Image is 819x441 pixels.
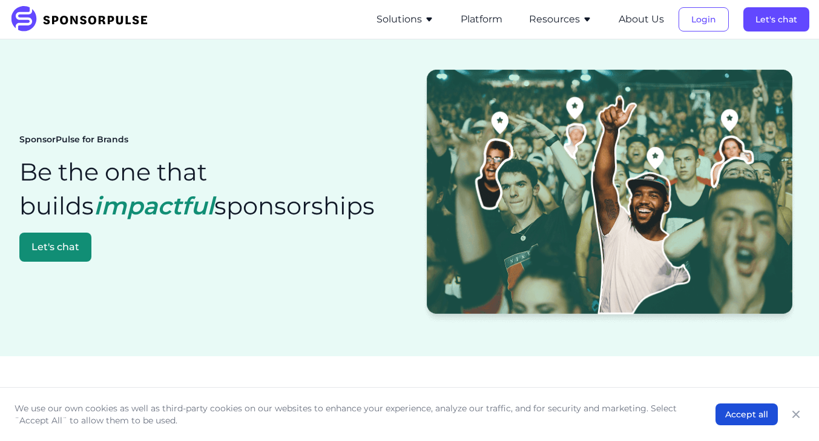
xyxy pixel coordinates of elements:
a: Platform [461,14,502,25]
button: Let's chat [19,233,91,262]
button: Platform [461,12,502,27]
button: About Us [619,12,664,27]
a: Let's chat [743,14,809,25]
a: About Us [619,14,664,25]
h1: Be the one that builds sponsorships [19,155,400,223]
button: Resources [529,12,592,27]
p: We use our own cookies as well as third-party cookies on our websites to enhance your experience,... [15,402,691,426]
button: Let's chat [743,7,809,31]
a: Login [679,14,729,25]
a: Let's chat [19,233,400,262]
img: SponsorPulse [10,6,157,33]
span: SponsorPulse for Brands [19,134,128,146]
button: Login [679,7,729,31]
iframe: Chat Widget [758,383,819,441]
span: impactful [94,191,214,220]
button: Solutions [377,12,434,27]
div: Widget de chat [758,383,819,441]
button: Accept all [715,403,778,425]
